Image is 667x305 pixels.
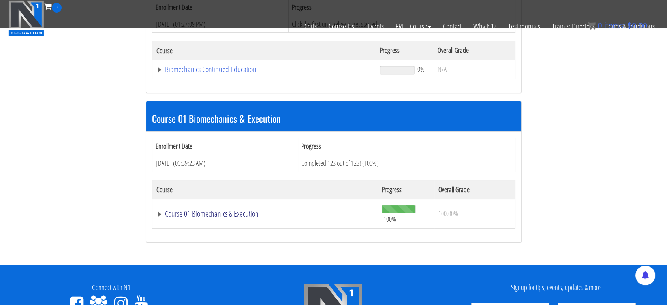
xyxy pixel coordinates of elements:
[362,13,390,40] a: Events
[44,1,62,11] a: 0
[597,21,602,30] span: 0
[152,180,378,199] th: Course
[546,13,600,40] a: Trainer Directory
[588,21,647,30] a: 0 items: $0.00
[390,13,437,40] a: FREE Course
[468,13,502,40] a: Why N1?
[383,215,396,223] span: 100%
[152,41,376,60] th: Course
[152,138,298,155] th: Enrollment Date
[152,155,298,172] td: [DATE] (06:39:23 AM)
[628,21,647,30] bdi: 0.00
[628,21,632,30] span: $
[502,13,546,40] a: Testimonials
[451,284,661,292] h4: Signup for tips, events, updates & more
[378,180,434,199] th: Progress
[298,155,515,172] td: Completed 123 out of 123! (100%)
[600,13,661,40] a: Terms & Conditions
[434,180,515,199] th: Overall Grade
[299,13,323,40] a: Certs
[298,138,515,155] th: Progress
[604,21,625,30] span: items:
[156,65,372,73] a: Biomechanics Continued Education
[588,22,596,30] img: icon11.png
[52,3,62,13] span: 0
[434,60,515,79] td: N/A
[156,210,374,218] a: Course 01 Biomechanics & Execution
[8,0,44,36] img: n1-education
[434,41,515,60] th: Overall Grade
[434,199,515,228] td: 100.00%
[417,65,425,73] span: 0%
[152,113,515,123] h3: Course 01 Biomechanics & Execution
[6,284,216,292] h4: Connect with N1
[323,13,362,40] a: Course List
[376,41,433,60] th: Progress
[437,13,468,40] a: Contact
